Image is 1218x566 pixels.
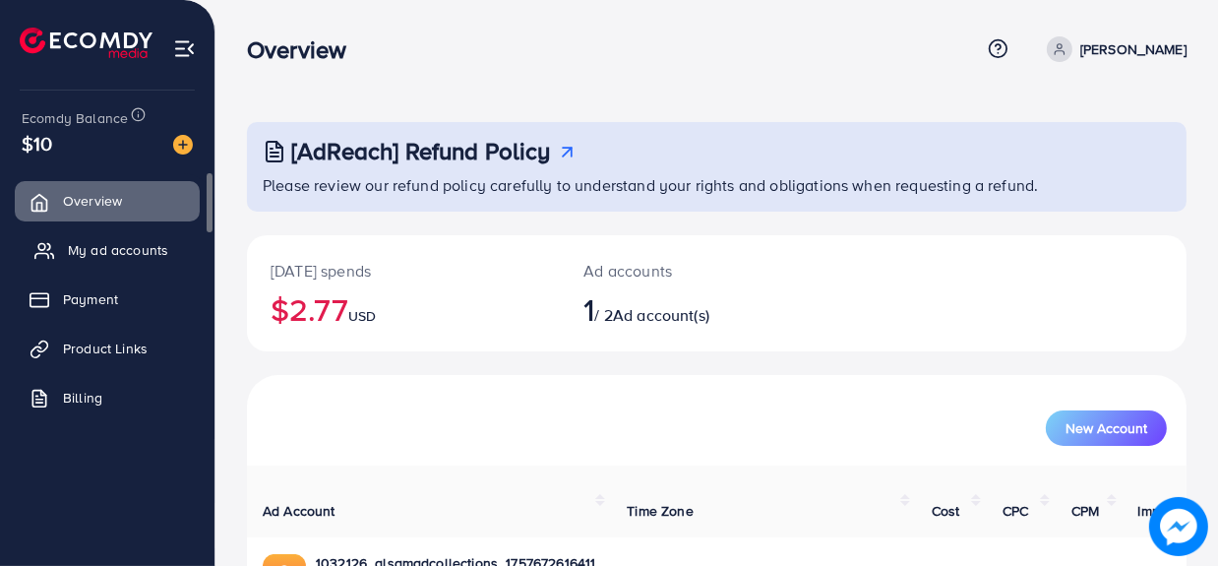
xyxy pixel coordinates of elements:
span: CPC [1003,501,1028,521]
p: Ad accounts [583,259,771,283]
span: Impression [1138,501,1207,521]
img: menu [173,37,196,60]
h2: $2.77 [271,290,536,328]
span: Time Zone [627,501,693,521]
img: logo [20,28,152,58]
a: Billing [15,378,200,417]
span: Overview [63,191,122,211]
span: New Account [1066,421,1147,435]
a: Payment [15,280,200,319]
a: Product Links [15,329,200,368]
span: Cost [932,501,960,521]
a: [PERSON_NAME] [1039,36,1187,62]
h3: Overview [247,35,362,64]
button: New Account [1046,410,1167,446]
span: Ad Account [263,501,335,521]
img: image [173,135,193,155]
a: Overview [15,181,200,220]
span: Ad account(s) [613,304,709,326]
a: My ad accounts [15,230,200,270]
span: Billing [63,388,102,408]
h3: [AdReach] Refund Policy [291,137,551,165]
span: Ecomdy Balance [22,108,128,128]
p: [DATE] spends [271,259,536,283]
span: My ad accounts [68,240,168,260]
p: Please review our refund policy carefully to understand your rights and obligations when requesti... [263,173,1175,197]
img: image [1149,497,1208,556]
span: CPM [1071,501,1099,521]
p: [PERSON_NAME] [1080,37,1187,61]
span: Product Links [63,339,148,358]
h2: / 2 [583,290,771,328]
span: $10 [22,129,52,157]
span: 1 [583,286,594,332]
span: Payment [63,289,118,309]
span: USD [348,306,376,326]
